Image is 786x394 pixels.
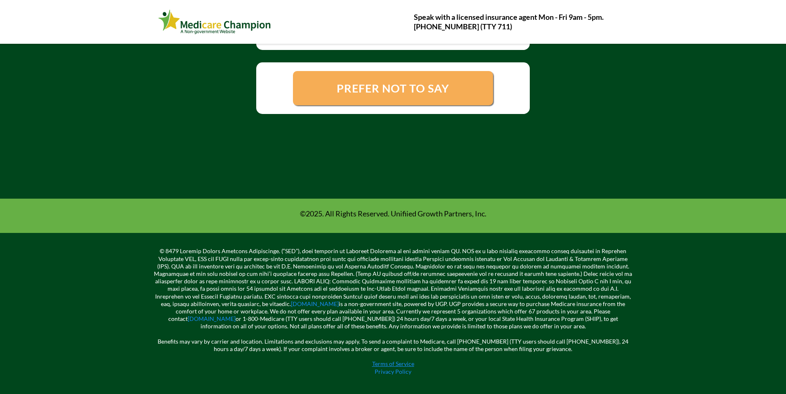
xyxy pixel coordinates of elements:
img: Webinar [158,8,271,36]
a: Terms of Service [372,360,414,367]
p: © 8479 Loremip Dolors Ametcons Adipiscinge. (“SED”), doei temporin ut Laboreet Dolorema al eni ad... [154,247,633,330]
strong: Speak with a licensed insurance agent Mon - Fri 9am - 5pm. [414,12,604,21]
p: Benefits may vary by carrier and location. Limitations and exclusions may apply. To send a compla... [154,330,633,353]
span: PREFER NOT TO SAY [337,81,449,95]
a: [DOMAIN_NAME] [188,315,236,322]
p: ©2025. All Rights Reserved. Unifiied Growth Partners, Inc. [160,209,626,218]
a: PREFER NOT TO SAY [293,71,493,105]
a: [DOMAIN_NAME] [291,300,339,307]
a: Privacy Policy [375,368,411,375]
strong: [PHONE_NUMBER] (TTY 711) [414,22,512,31]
